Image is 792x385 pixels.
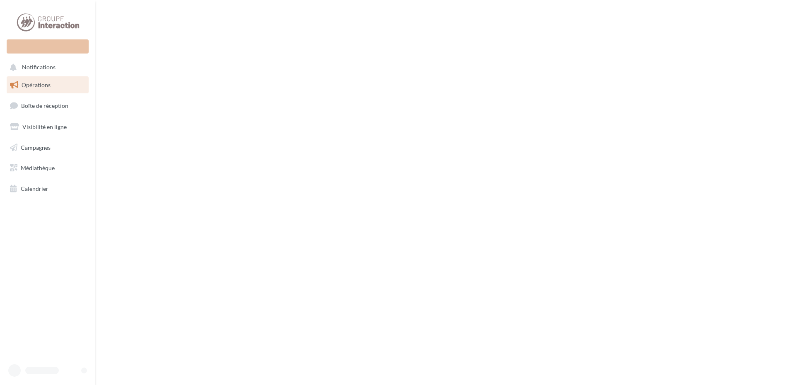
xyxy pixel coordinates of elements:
[21,164,55,171] span: Médiathèque
[5,118,90,136] a: Visibilité en ligne
[5,180,90,197] a: Calendrier
[22,81,51,88] span: Opérations
[7,39,89,54] div: Nouvelle campagne
[21,102,68,109] span: Boîte de réception
[5,76,90,94] a: Opérations
[5,159,90,177] a: Médiathèque
[21,185,48,192] span: Calendrier
[5,139,90,156] a: Campagnes
[22,64,56,71] span: Notifications
[5,97,90,115] a: Boîte de réception
[22,123,67,130] span: Visibilité en ligne
[21,144,51,151] span: Campagnes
